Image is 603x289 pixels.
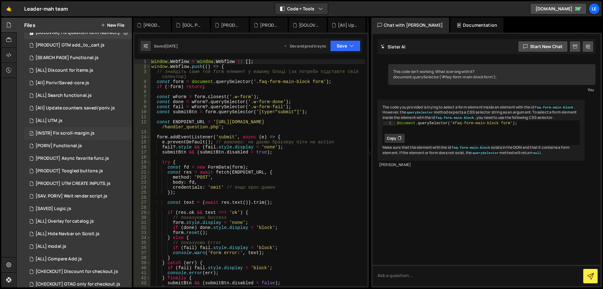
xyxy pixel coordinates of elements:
[134,260,150,265] div: 39
[30,131,33,136] span: 1
[134,160,150,165] div: 19
[338,22,358,28] div: [All] Update counters saved/poriv.js
[24,140,132,152] div: 16298/45506.js
[134,84,150,89] div: 5
[154,43,178,49] div: Saved
[182,22,202,28] div: [GOL, PRO, CAT] Catalog Add Products.js
[24,165,132,177] div: 16298/45504.js
[24,64,132,77] div: 16298/45418.js
[24,39,132,52] div: 16298/46885.js
[24,77,132,89] div: 16298/45501.js
[35,168,103,174] div: [PRODUCT] Toogled buttons.js
[134,281,150,286] div: 43
[24,190,132,203] div: 16298/45691.js
[134,59,150,64] div: 1
[35,55,99,61] div: [SEARCH PAGE] Functional.js
[134,64,150,69] div: 2
[134,270,150,275] div: 41
[451,146,491,150] code: faq-form-main-block
[134,180,150,185] div: 23
[134,135,150,140] div: 14
[35,42,105,48] div: [PRODUCT] GTM add_to_cart.js
[134,104,150,109] div: 9
[35,118,62,124] div: [ALL] UTM.js
[134,195,150,200] div: 26
[134,225,150,230] div: 32
[134,265,150,270] div: 40
[330,40,361,52] button: Save
[134,119,150,130] div: 12
[35,143,82,149] div: [PORIV] Functional.js
[134,79,150,84] div: 4
[35,256,82,262] div: [ALL] Compare Add.js
[134,210,150,215] div: 29
[260,22,280,28] div: [PRODUCT] Toogled buttons.js
[24,228,132,240] div: 16298/44402.js
[134,145,150,150] div: 16
[589,3,600,14] a: Le
[435,116,475,120] code: faq-form-main-block
[379,162,583,168] div: [PERSON_NAME]
[134,235,150,240] div: 34
[134,140,150,145] div: 15
[134,94,150,99] div: 7
[35,30,122,36] div: [GOLOVNA] Fix question form redirect.js
[134,109,150,114] div: 10
[134,190,150,195] div: 25
[24,26,134,39] div: 16298/46371.js
[24,114,132,127] div: 16298/45324.js
[35,244,66,249] div: [ALL] modal.js
[24,5,68,13] div: Leader-mah team
[24,240,132,253] div: 16298/44976.js
[35,68,93,73] div: [ALL] Discount for items.js
[450,18,503,33] div: Documentation
[35,93,92,98] div: [ALL] Search functional.js
[35,231,100,237] div: [ALL] Hide Navbar on Scroll.js
[35,206,71,212] div: [SAVED] Logic.js
[406,110,434,115] code: querySelector
[24,203,132,215] div: 16298/45575.js
[134,130,150,135] div: 13
[275,3,328,14] button: Code + Tools
[30,31,33,36] span: 1
[134,69,150,79] div: 3
[35,105,115,111] div: [All] Update counters saved/poriv.js
[24,52,132,64] div: 16298/46356.js
[134,205,150,210] div: 28
[134,245,150,250] div: 36
[24,22,35,29] h2: Files
[532,151,542,155] code: null
[35,219,94,224] div: [ALL] Overlay for catalog.js
[35,131,95,136] div: [INSTR] Fix scroll-margin.js
[24,253,132,265] div: 16298/45098.js
[221,22,241,28] div: [PRODUCT] Async favorite func.js
[134,89,150,94] div: 6
[134,200,150,205] div: 27
[134,150,150,155] div: 17
[134,240,150,245] div: 35
[35,80,89,86] div: [All] Poriv/Saved-core.js
[35,181,111,186] div: [PRODUCT] UTM CREATE INPUTS.js
[534,105,574,110] code: faq-form-main-block
[24,215,132,228] div: 16298/45111.js
[472,151,499,155] code: querySelector
[390,86,594,93] div: You
[518,41,568,52] button: Start new chat
[378,100,585,161] div: The code you provided is trying to select a form element inside an element with the id . However,...
[134,175,150,180] div: 22
[134,220,150,225] div: 31
[384,133,405,143] button: Copy
[24,89,132,102] div: 16298/46290.js
[284,43,326,49] div: Dev and prod in sync
[134,99,150,104] div: 8
[134,165,150,170] div: 20
[134,255,150,260] div: 38
[1,1,17,16] a: 🤙
[530,3,587,14] a: [DOMAIN_NAME]
[101,23,124,28] button: New File
[134,230,150,235] div: 33
[134,114,150,119] div: 11
[35,156,109,161] div: [PRODUCT] Async favorite func.js
[134,250,150,255] div: 37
